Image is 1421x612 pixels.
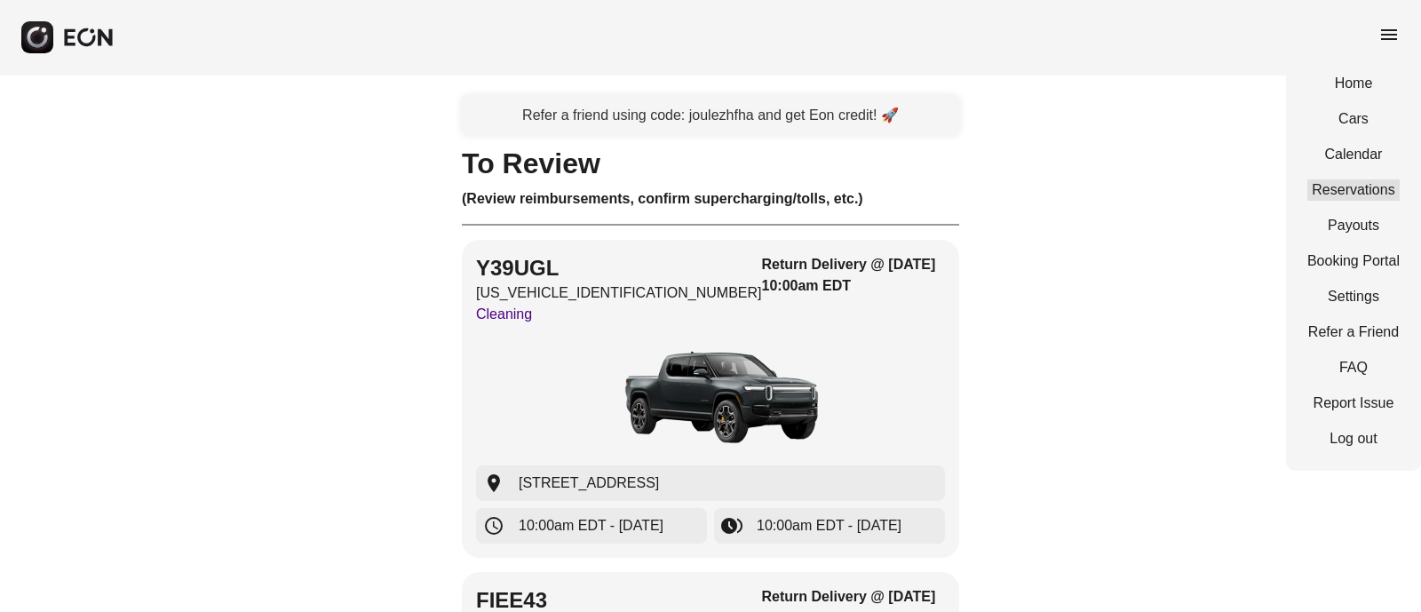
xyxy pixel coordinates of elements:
[1307,179,1400,201] a: Reservations
[757,515,901,536] span: 10:00am EDT - [DATE]
[483,515,504,536] span: schedule
[1307,108,1400,130] a: Cars
[1307,393,1400,414] a: Report Issue
[1307,215,1400,236] a: Payouts
[1378,24,1400,45] span: menu
[462,153,959,174] h1: To Review
[1307,286,1400,307] a: Settings
[462,188,959,210] h3: (Review reimbursements, confirm supercharging/tolls, etc.)
[462,96,959,135] a: Refer a friend using code: joulezhfha and get Eon credit! 🚀
[476,254,762,282] h2: Y39UGL
[1307,357,1400,378] a: FAQ
[577,332,844,465] img: car
[1307,322,1400,343] a: Refer a Friend
[462,240,959,558] button: Y39UGL[US_VEHICLE_IDENTIFICATION_NUMBER]CleaningReturn Delivery @ [DATE] 10:00am EDTcar[STREET_AD...
[476,304,762,325] p: Cleaning
[1307,144,1400,165] a: Calendar
[1307,428,1400,449] a: Log out
[721,515,742,536] span: browse_gallery
[1307,250,1400,272] a: Booking Portal
[483,473,504,494] span: location_on
[519,515,663,536] span: 10:00am EDT - [DATE]
[476,282,762,304] p: [US_VEHICLE_IDENTIFICATION_NUMBER]
[762,254,945,297] h3: Return Delivery @ [DATE] 10:00am EDT
[1307,73,1400,94] a: Home
[519,473,659,494] span: [STREET_ADDRESS]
